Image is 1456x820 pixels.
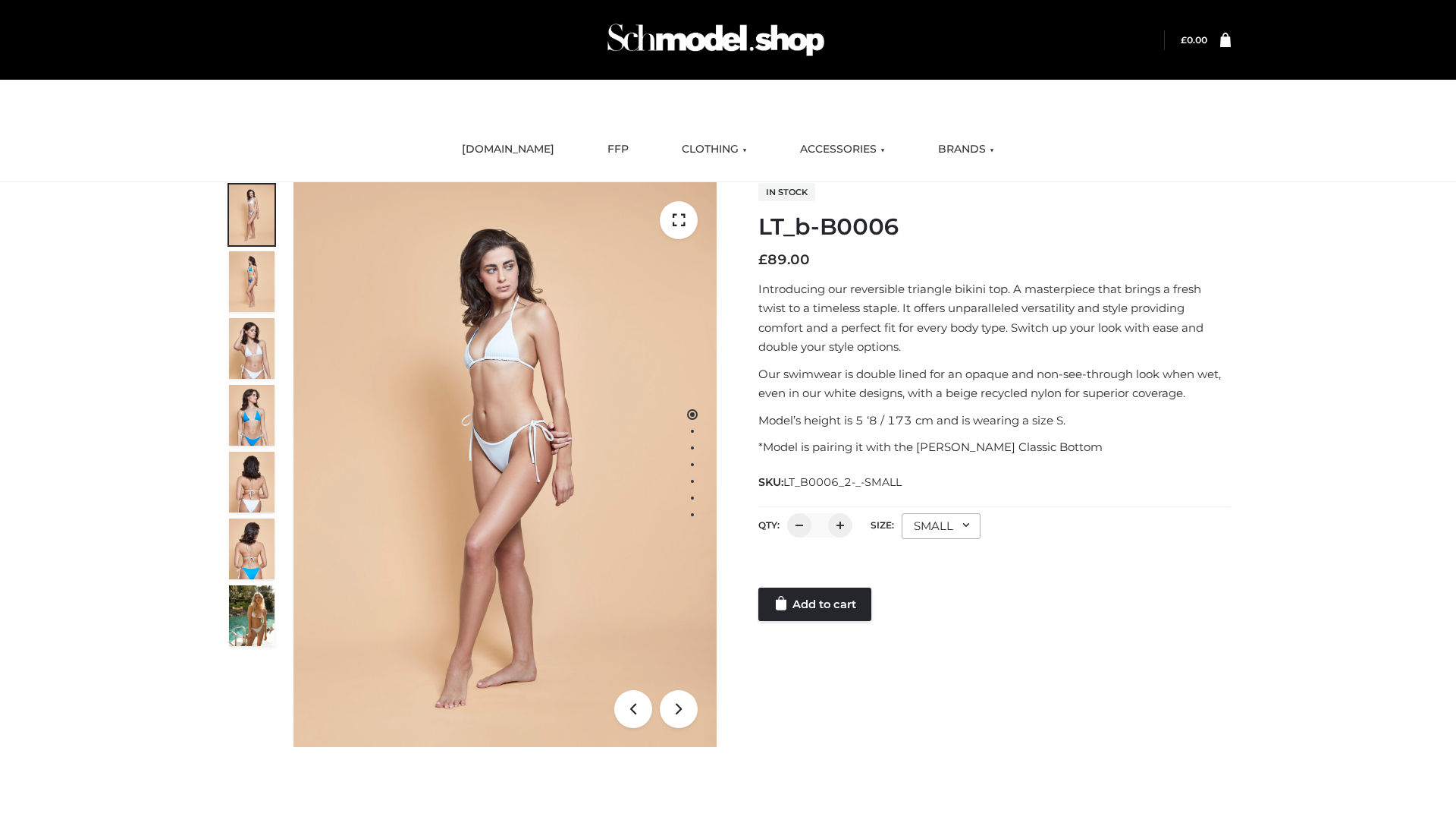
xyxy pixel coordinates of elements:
[758,183,815,201] span: In stock
[758,411,1231,430] p: Model’s height is 5 ‘8 / 173 cm and is wearing a size S.
[783,475,902,489] span: LT_B0006_2-_-SMALL
[229,585,275,646] img: Arieltop_CloudNine_AzureSky2.jpg
[1181,34,1187,46] span: £
[229,519,275,579] img: ArielClassicBikiniTop_CloudNine_AzureSky_OW114ECO_8-scaled.jpg
[596,133,640,166] a: FFP
[602,10,830,70] img: Schmodel Admin 964
[229,251,275,312] img: ArielClassicBikiniTop_CloudNine_AzureSky_OW114ECO_2-scaled.jpg
[758,588,871,621] a: Add to cart
[927,133,1006,166] a: BRANDS
[789,133,896,166] a: ACCESSORIES
[670,133,758,166] a: CLOTHING
[1181,34,1207,46] a: £0.00
[1181,34,1207,46] bdi: 0.00
[758,251,810,268] bdi: 89.00
[229,385,275,446] img: ArielClassicBikiniTop_CloudNine_AzureSky_OW114ECO_4-scaled.jpg
[758,364,1231,403] p: Our swimwear is double lined for an opaque and non-see-through look when wet, even in our white d...
[229,452,275,512] img: ArielClassicBikiniTop_CloudNine_AzureSky_OW114ECO_7-scaled.jpg
[450,133,566,166] a: [DOMAIN_NAME]
[229,184,275,245] img: ArielClassicBikiniTop_CloudNine_AzureSky_OW114ECO_1-scaled.jpg
[229,318,275,379] img: ArielClassicBikiniTop_CloudNine_AzureSky_OW114ECO_3-scaled.jpg
[758,437,1231,457] p: *Model is pairing it with the [PERSON_NAME] Classic Bottom
[902,513,981,539] div: SMALL
[758,279,1231,357] p: Introducing our reversible triangle bikini top. A masterpiece that brings a fresh twist to a time...
[293,182,717,747] img: ArielClassicBikiniTop_CloudNine_AzureSky_OW114ECO_1
[758,251,767,268] span: £
[758,473,903,491] span: SKU:
[758,213,1231,241] h1: LT_b-B0006
[871,519,894,531] label: Size:
[758,519,780,531] label: QTY:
